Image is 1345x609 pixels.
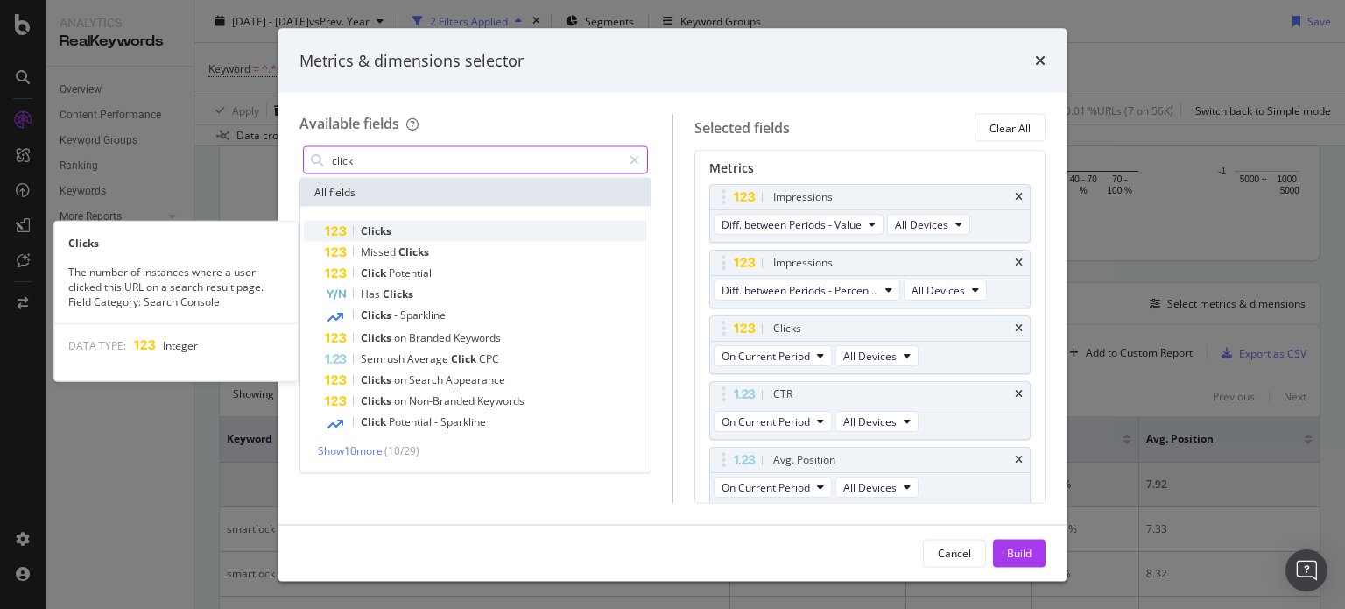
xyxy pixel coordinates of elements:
button: Diff. between Periods - Value [714,214,884,235]
span: CPC [479,351,499,366]
span: Appearance [446,372,505,387]
button: Build [993,539,1046,567]
span: on [394,372,409,387]
span: - [434,414,440,429]
span: Sparkline [440,414,486,429]
div: CTR [773,386,792,403]
span: Clicks [361,393,394,408]
span: on [394,330,409,345]
button: All Devices [835,477,919,498]
span: On Current Period [722,348,810,363]
div: Impressions [773,188,833,206]
span: Potential [389,414,434,429]
div: Clear All [989,120,1031,135]
span: Keywords [477,393,525,408]
span: Click [361,414,389,429]
input: Search by field name [330,147,622,173]
span: Clicks [383,287,413,301]
button: Cancel [923,539,986,567]
div: times [1015,323,1023,334]
div: The number of instances where a user clicked this URL on a search result page. Field Category: Se... [54,264,298,308]
span: Diff. between Periods - Value [722,216,862,231]
button: All Devices [887,214,970,235]
div: times [1015,192,1023,202]
button: All Devices [835,411,919,432]
span: All Devices [843,479,897,494]
div: Clicks [773,320,801,337]
span: - [394,308,400,322]
span: On Current Period [722,414,810,428]
span: Search [409,372,446,387]
button: On Current Period [714,411,832,432]
span: Sparkline [400,308,446,322]
span: Average [407,351,451,366]
span: Clicks [361,372,394,387]
span: All Devices [843,414,897,428]
span: Clicks [398,244,429,259]
button: On Current Period [714,477,832,498]
span: Potential [389,266,432,280]
div: times [1015,455,1023,465]
button: All Devices [835,345,919,366]
span: on [394,393,409,408]
span: Keywords [454,330,501,345]
div: Cancel [938,545,971,560]
span: ( 10 / 29 ) [384,443,419,458]
span: Click [361,266,389,280]
div: Avg. Position [773,451,835,469]
span: On Current Period [722,479,810,494]
span: Diff. between Periods - Percentage [722,282,878,297]
div: Open Intercom Messenger [1285,549,1327,591]
div: Selected fields [694,117,790,138]
div: ImpressionstimesDiff. between Periods - ValueAll Devices [709,184,1032,243]
div: Available fields [299,114,399,133]
div: Metrics & dimensions selector [299,49,524,72]
span: Semrush [361,351,407,366]
div: Clicks [54,235,298,250]
button: Diff. between Periods - Percentage [714,280,900,301]
span: Clicks [361,223,391,238]
div: times [1015,258,1023,268]
div: Impressions [773,254,833,272]
div: modal [278,28,1067,581]
span: Show 10 more [318,443,383,458]
span: Has [361,287,383,301]
span: Clicks [361,330,394,345]
span: Click [451,351,479,366]
div: Metrics [709,159,1032,184]
span: Missed [361,244,398,259]
div: ClickstimesOn Current PeriodAll Devices [709,315,1032,374]
div: times [1015,389,1023,400]
div: Avg. PositiontimesOn Current PeriodAll Devices [709,447,1032,506]
div: CTRtimesOn Current PeriodAll Devices [709,381,1032,440]
span: Branded [409,330,454,345]
span: All Devices [843,348,897,363]
span: Clicks [361,308,394,322]
span: Non-Branded [409,393,477,408]
span: All Devices [912,282,965,297]
div: Build [1007,545,1032,560]
span: All Devices [895,216,948,231]
div: times [1035,49,1046,72]
div: All fields [300,179,651,207]
button: On Current Period [714,345,832,366]
button: All Devices [904,280,987,301]
div: ImpressionstimesDiff. between Periods - PercentageAll Devices [709,250,1032,308]
button: Clear All [975,114,1046,142]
